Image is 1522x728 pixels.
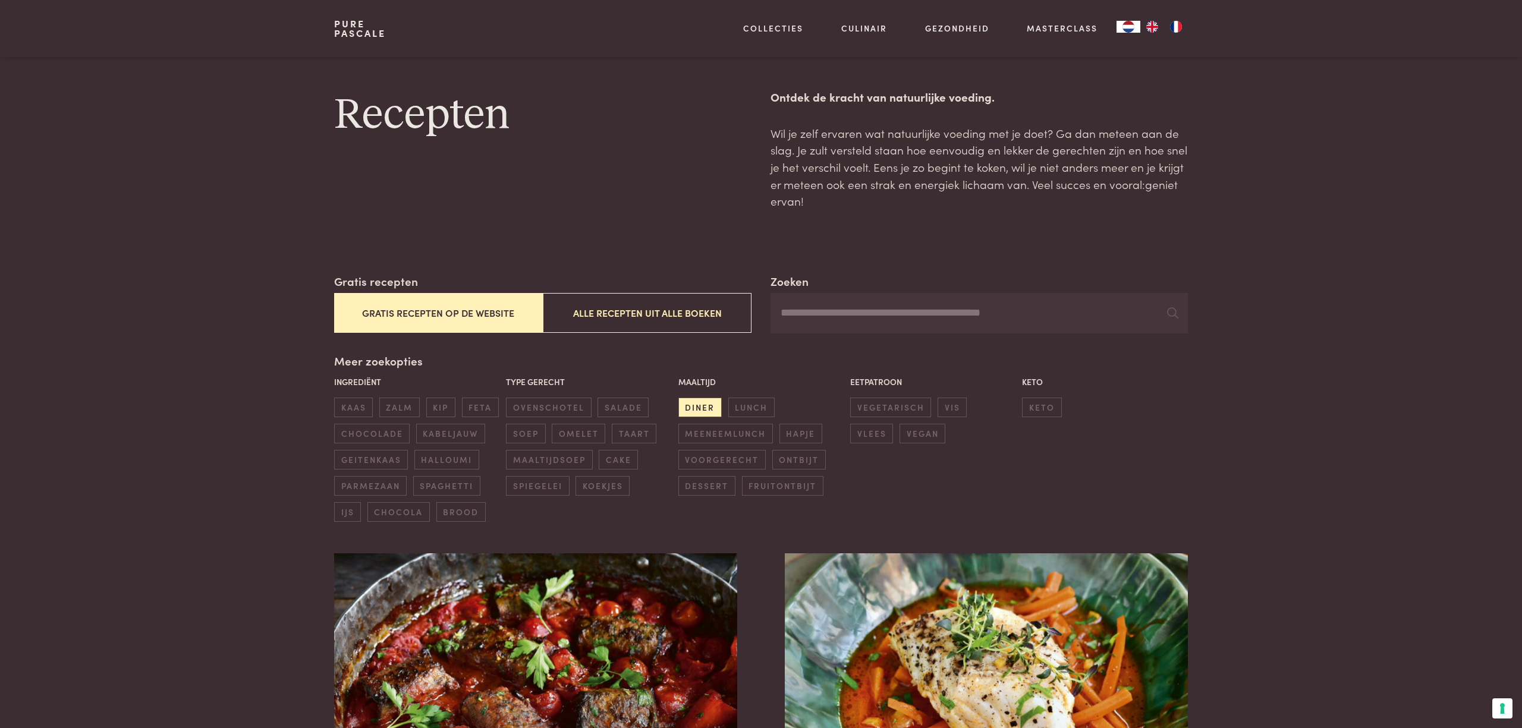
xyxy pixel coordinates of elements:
strong: Ontdek de kracht van natuurlijke voeding. [771,89,995,105]
button: Alle recepten uit alle boeken [543,293,751,333]
p: Eetpatroon [850,376,1016,388]
span: parmezaan [334,476,407,496]
span: ovenschotel [506,398,591,417]
span: maaltijdsoep [506,450,592,469]
span: meeneemlunch [678,424,773,443]
span: ontbijt [772,450,826,469]
p: Type gerecht [506,376,672,388]
button: Gratis recepten op de website [334,293,543,333]
a: Culinair [841,22,887,34]
span: kabeljauw [416,424,485,443]
a: Masterclass [1027,22,1098,34]
aside: Language selected: Nederlands [1117,21,1188,33]
span: spiegelei [506,476,569,496]
p: Ingrediënt [334,376,500,388]
span: voorgerecht [678,450,766,469]
span: diner [678,398,722,417]
span: zalm [379,398,420,417]
p: Keto [1022,376,1188,388]
span: cake [599,450,638,469]
a: Gezondheid [925,22,989,34]
a: FR [1164,21,1188,33]
span: salade [598,398,649,417]
span: dessert [678,476,735,496]
p: Maaltijd [678,376,844,388]
span: kaas [334,398,373,417]
button: Uw voorkeuren voor toestemming voor trackingtechnologieën [1492,698,1512,718]
span: keto [1022,398,1061,417]
a: Collecties [743,22,803,34]
span: soep [506,424,545,443]
span: vis [938,398,967,417]
span: feta [462,398,499,417]
span: koekjes [576,476,630,496]
span: fruitontbijt [742,476,823,496]
a: EN [1140,21,1164,33]
span: taart [612,424,656,443]
a: PurePascale [334,19,386,38]
span: spaghetti [413,476,480,496]
span: chocola [367,502,430,522]
span: omelet [552,424,605,443]
span: brood [436,502,486,522]
label: Gratis recepten [334,273,418,290]
ul: Language list [1140,21,1188,33]
span: geitenkaas [334,450,408,469]
span: ijs [334,502,361,522]
span: chocolade [334,424,410,443]
span: vlees [850,424,893,443]
span: kip [426,398,455,417]
h1: Recepten [334,89,751,142]
span: vegan [900,424,945,443]
span: lunch [728,398,775,417]
span: halloumi [414,450,479,469]
span: vegetarisch [850,398,931,417]
label: Zoeken [771,273,809,290]
span: hapje [779,424,822,443]
a: NL [1117,21,1140,33]
div: Language [1117,21,1140,33]
p: Wil je zelf ervaren wat natuurlijke voeding met je doet? Ga dan meteen aan de slag. Je zult verst... [771,125,1188,210]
